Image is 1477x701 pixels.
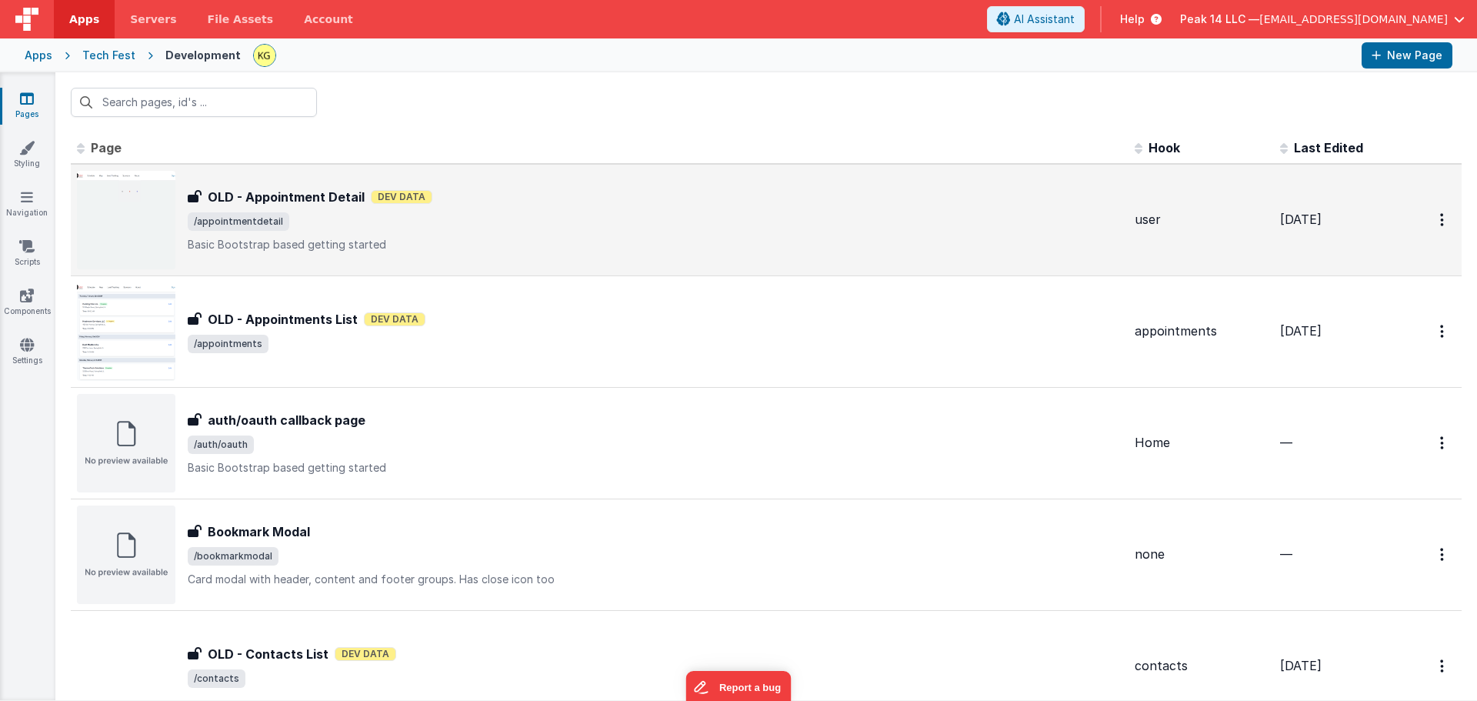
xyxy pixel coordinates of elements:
button: Options [1431,539,1455,570]
button: AI Assistant [987,6,1085,32]
div: appointments [1135,322,1268,340]
span: AI Assistant [1014,12,1075,27]
div: none [1135,546,1268,563]
h3: auth/oauth callback page [208,411,365,429]
span: [DATE] [1280,212,1322,227]
span: Servers [130,12,176,27]
p: Basic Bootstrap based getting started [188,460,1122,476]
span: Dev Data [335,647,396,661]
span: [DATE] [1280,323,1322,339]
span: Peak 14 LLC — [1180,12,1259,27]
div: Apps [25,48,52,63]
span: Dev Data [364,312,425,326]
span: — [1280,546,1292,562]
h3: Bookmark Modal [208,522,310,541]
span: /auth/oauth [188,436,254,454]
button: Options [1431,427,1455,459]
div: Home [1135,434,1268,452]
span: Apps [69,12,99,27]
h3: OLD - Contacts List [208,645,328,663]
span: Dev Data [371,190,432,204]
span: /contacts [188,669,245,688]
button: New Page [1362,42,1452,68]
button: Options [1431,204,1455,235]
input: Search pages, id's ... [71,88,317,117]
span: [EMAIL_ADDRESS][DOMAIN_NAME] [1259,12,1448,27]
button: Options [1431,315,1455,347]
div: contacts [1135,657,1268,675]
span: /appointments [188,335,268,353]
span: File Assets [208,12,274,27]
h3: OLD - Appointments List [208,310,358,329]
span: /bookmarkmodal [188,547,278,566]
span: [DATE] [1280,658,1322,673]
h3: OLD - Appointment Detail [208,188,365,206]
button: Options [1431,650,1455,682]
img: bf4879d07303ad541d7c6a7e587debf3 [254,45,275,66]
span: /appointmentdetail [188,212,289,231]
span: Hook [1149,140,1180,155]
span: Page [91,140,122,155]
div: user [1135,211,1268,229]
p: Card modal with header, content and footer groups. Has close icon too [188,572,1122,587]
div: Development [165,48,241,63]
span: Last Edited [1294,140,1363,155]
button: Peak 14 LLC — [EMAIL_ADDRESS][DOMAIN_NAME] [1180,12,1465,27]
div: Tech Fest [82,48,135,63]
span: Help [1120,12,1145,27]
span: — [1280,435,1292,450]
p: Basic Bootstrap based getting started [188,237,1122,252]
